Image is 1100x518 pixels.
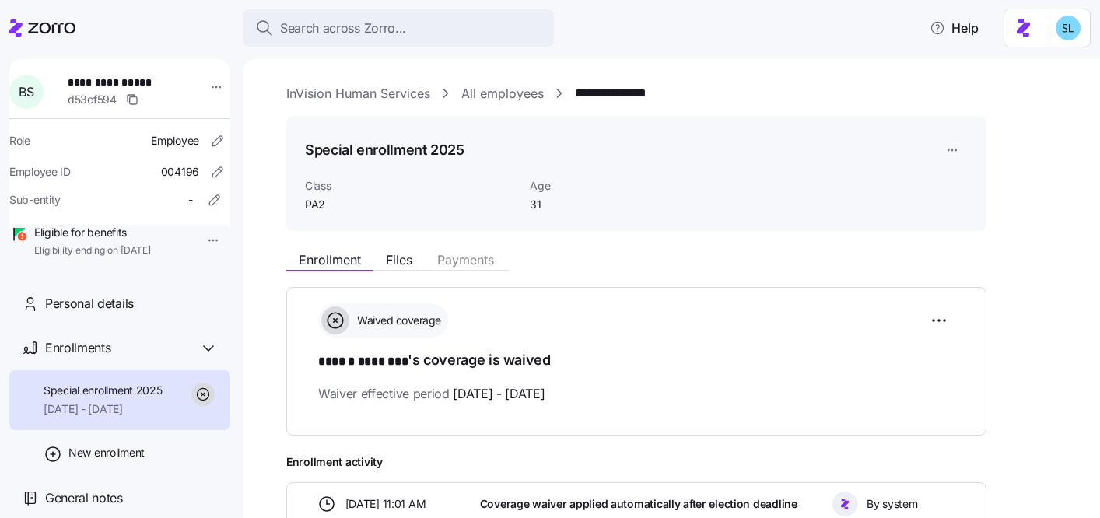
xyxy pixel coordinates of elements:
span: Enrollment activity [286,454,986,470]
a: All employees [461,84,544,103]
span: 31 [530,197,686,212]
a: InVision Human Services [286,84,430,103]
span: Waiver effective period [318,384,545,404]
span: [DATE] 11:01 AM [345,496,426,512]
span: [DATE] - [DATE] [44,401,163,417]
button: Search across Zorro... [243,9,554,47]
h1: 's coverage is waived [318,350,955,372]
span: Help [930,19,979,37]
span: Special enrollment 2025 [44,383,163,398]
span: Enrollment [299,254,361,266]
span: - [188,192,193,208]
span: Class [305,178,517,194]
span: New enrollment [68,445,145,460]
span: Enrollments [45,338,110,358]
span: Payments [437,254,494,266]
span: Role [9,133,30,149]
span: Search across Zorro... [280,19,406,38]
span: Personal details [45,294,134,313]
span: Files [386,254,412,266]
span: 004196 [161,164,199,180]
span: Coverage waiver applied automatically after election deadline [480,496,797,512]
h1: Special enrollment 2025 [305,140,464,159]
button: Help [917,12,991,44]
span: Eligible for benefits [34,225,151,240]
span: B S [19,86,33,98]
span: Age [530,178,686,194]
span: [DATE] - [DATE] [453,384,545,404]
span: General notes [45,488,123,508]
span: By system [867,496,917,512]
span: Sub-entity [9,192,61,208]
span: Waived coverage [352,313,441,328]
img: 7c620d928e46699fcfb78cede4daf1d1 [1056,16,1081,40]
span: d53cf594 [68,92,117,107]
span: Employee [151,133,199,149]
span: Employee ID [9,164,71,180]
span: PA2 [305,197,517,212]
span: Eligibility ending on [DATE] [34,244,151,257]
